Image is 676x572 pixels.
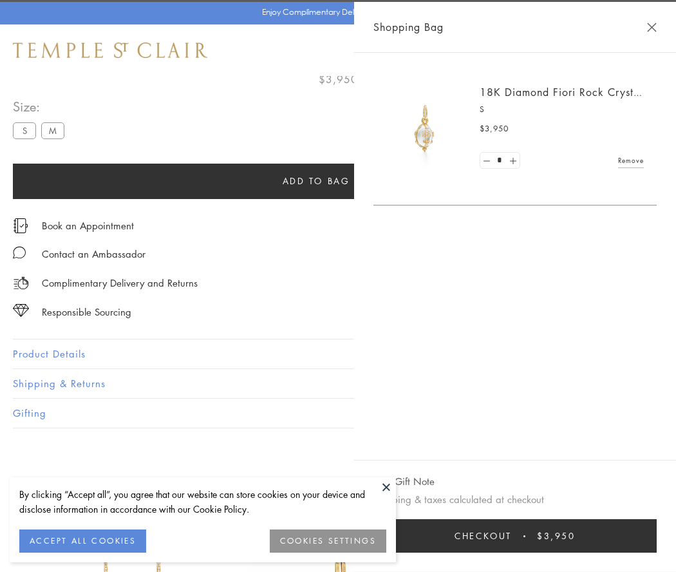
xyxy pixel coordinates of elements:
img: MessageIcon-01_2.svg [13,246,26,259]
span: Size: [13,96,70,117]
p: Complimentary Delivery and Returns [42,275,198,291]
img: Temple St. Clair [13,43,207,58]
div: Responsible Sourcing [42,304,131,320]
div: Contact an Ambassador [42,246,146,262]
a: Remove [618,153,644,167]
img: icon_sourcing.svg [13,304,29,317]
span: $3,950 [480,122,509,135]
span: Shopping Bag [373,19,444,35]
p: Enjoy Complimentary Delivery & Returns [262,6,408,19]
a: Set quantity to 2 [506,153,519,169]
button: Add to bag [13,164,619,199]
img: P51889-E11FIORI [386,90,464,167]
p: S [480,103,644,116]
span: $3,950 [319,71,358,88]
span: Add to bag [283,174,350,188]
h3: You May Also Like [32,474,644,495]
span: $3,950 [537,529,576,543]
button: Shipping & Returns [13,369,663,398]
label: M [41,122,64,138]
button: Checkout $3,950 [373,519,657,553]
img: icon_appointment.svg [13,218,28,233]
label: S [13,122,36,138]
div: By clicking “Accept all”, you agree that our website can store cookies on your device and disclos... [19,487,386,517]
img: icon_delivery.svg [13,275,29,291]
button: Product Details [13,339,663,368]
button: ACCEPT ALL COOKIES [19,529,146,553]
button: COOKIES SETTINGS [270,529,386,553]
button: Add Gift Note [373,473,435,490]
p: Shipping & taxes calculated at checkout [373,491,657,508]
a: Book an Appointment [42,218,134,233]
span: Checkout [455,529,512,543]
a: Set quantity to 0 [480,153,493,169]
button: Gifting [13,399,663,428]
button: Close Shopping Bag [647,23,657,32]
